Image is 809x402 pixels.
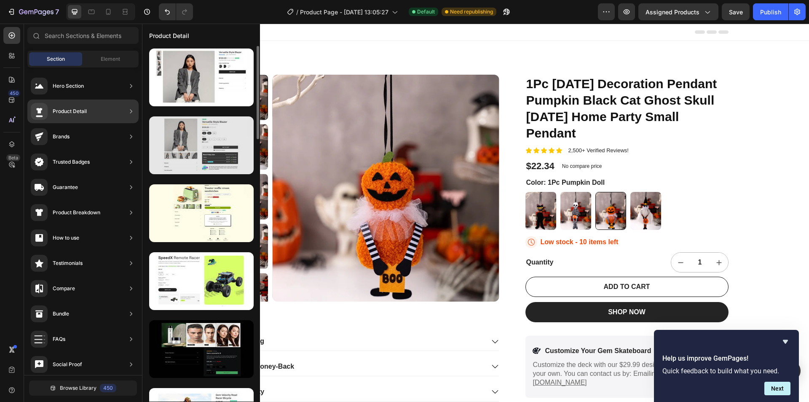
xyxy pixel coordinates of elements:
[101,55,120,63] span: Element
[426,124,487,131] p: 2,500+ Verified Reviews!
[383,253,587,273] button: ADD TO CART
[53,310,69,318] div: Bundle
[638,3,718,20] button: Assigned Products
[53,208,100,217] div: Product Breakdown
[420,140,460,145] p: No compare price
[549,229,568,248] input: quantity
[53,234,79,242] div: How to use
[53,284,75,293] div: Compare
[53,259,83,267] div: Testimonials
[662,353,790,364] h2: Help us improve GemPages!
[100,384,116,392] div: 450
[53,158,90,166] div: Trusted Badges
[55,7,59,17] p: 7
[417,8,435,16] span: Default
[760,8,781,16] div: Publish
[296,8,298,16] span: /
[646,8,699,16] span: Assigned Products
[383,51,587,119] h1: 1Pc [DATE] Decoration Pendant Pumpkin Black Cat Ghost Skull [DATE] Home Party Small Pendant
[53,82,84,90] div: Hero Section
[383,278,587,299] button: SHOP NOW
[662,337,790,395] div: Help us improve GemPages!
[94,339,153,348] p: 100% Money-Back
[391,346,578,362] u: [EMAIL_ADDRESS][DOMAIN_NAME]
[47,55,65,63] span: Section
[3,3,63,20] button: 7
[142,24,809,402] iframe: Design area
[60,384,96,392] span: Browse Library
[780,337,790,347] button: Hide survey
[729,8,743,16] span: Save
[300,8,388,16] span: Product Page - [DATE] 13:05:27
[383,136,413,150] div: $22.34
[753,3,788,20] button: Publish
[764,382,790,395] button: Next question
[403,323,509,332] p: Customize Your Gem Skateboard
[94,364,123,373] p: Warranty
[6,154,20,161] div: Beta
[53,335,65,343] div: FAQs
[466,284,504,293] div: SHOP NOW
[383,154,464,165] legend: Color: 1Pc Pumpkin Doll
[462,259,508,268] div: ADD TO CART
[391,337,579,363] p: Customize the deck with our $29.99 design service to make it your own. You can contact us by: Ema...
[53,183,78,192] div: Guarantee
[722,3,750,20] button: Save
[8,90,20,97] div: 450
[399,214,477,223] p: Low stock - 10 items left
[53,107,87,116] div: Product Detail
[94,313,122,322] p: Shipping
[450,8,493,16] span: Need republishing
[53,360,82,369] div: Social Proof
[159,3,193,20] div: Undo/Redo
[27,27,139,44] input: Search Sections & Elements
[53,132,70,141] div: Brands
[568,229,587,248] button: increment
[529,229,549,248] button: decrement
[383,234,483,244] div: Quantity
[29,380,137,396] button: Browse Library450
[662,367,790,375] p: Quick feedback to build what you need.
